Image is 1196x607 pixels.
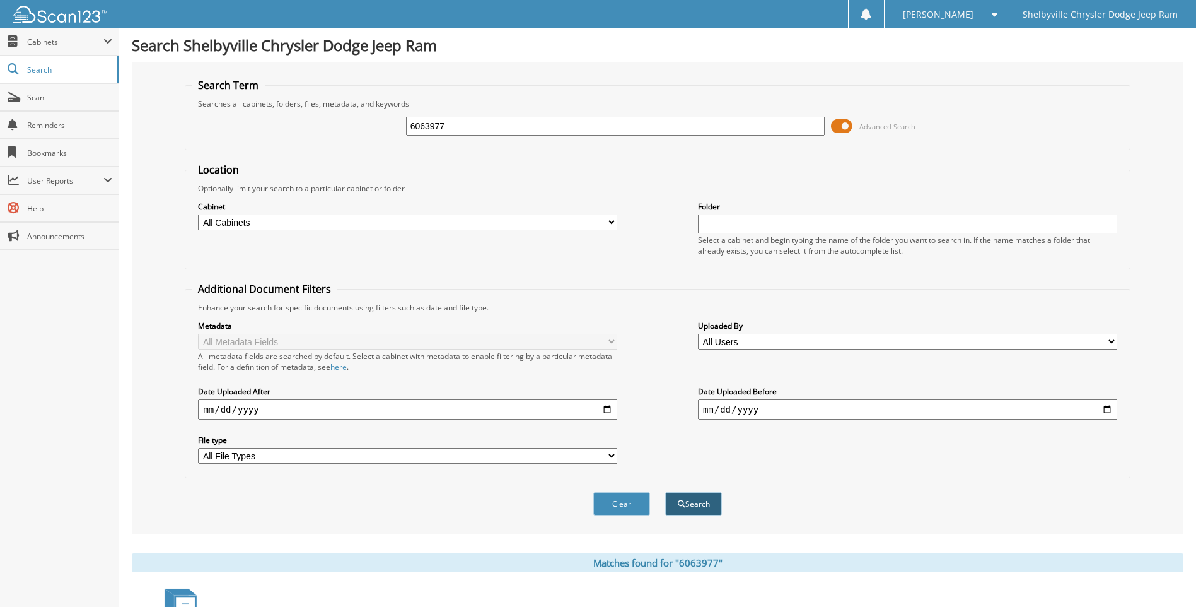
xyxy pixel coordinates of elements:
[198,351,617,372] div: All metadata fields are searched by default. Select a cabinet with metadata to enable filtering b...
[27,203,112,214] span: Help
[27,120,112,131] span: Reminders
[27,64,110,75] span: Search
[859,122,915,131] span: Advanced Search
[698,386,1117,397] label: Date Uploaded Before
[27,175,103,186] span: User Reports
[698,235,1117,256] div: Select a cabinet and begin typing the name of the folder you want to search in. If the name match...
[665,492,722,516] button: Search
[27,37,103,47] span: Cabinets
[198,435,617,445] label: File type
[198,321,617,331] label: Metadata
[198,399,617,420] input: start
[192,183,1123,194] div: Optionally limit your search to a particular cabinet or folder
[192,282,337,296] legend: Additional Document Filters
[903,11,973,18] span: [PERSON_NAME]
[132,35,1183,56] h1: Search Shelbyville Chrysler Dodge Jeep Ram
[192,78,265,92] legend: Search Term
[1133,546,1196,607] iframe: Chat Widget
[1023,11,1178,18] span: Shelbyville Chrysler Dodge Jeep Ram
[27,92,112,103] span: Scan
[27,231,112,242] span: Announcements
[192,98,1123,109] div: Searches all cabinets, folders, files, metadata, and keywords
[192,163,245,177] legend: Location
[192,302,1123,313] div: Enhance your search for specific documents using filters such as date and file type.
[698,321,1117,331] label: Uploaded By
[330,362,347,372] a: here
[698,399,1117,420] input: end
[198,386,617,397] label: Date Uploaded After
[198,201,617,212] label: Cabinet
[698,201,1117,212] label: Folder
[27,148,112,158] span: Bookmarks
[13,6,107,23] img: scan123-logo-white.svg
[593,492,650,516] button: Clear
[132,553,1183,572] div: Matches found for "6063977"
